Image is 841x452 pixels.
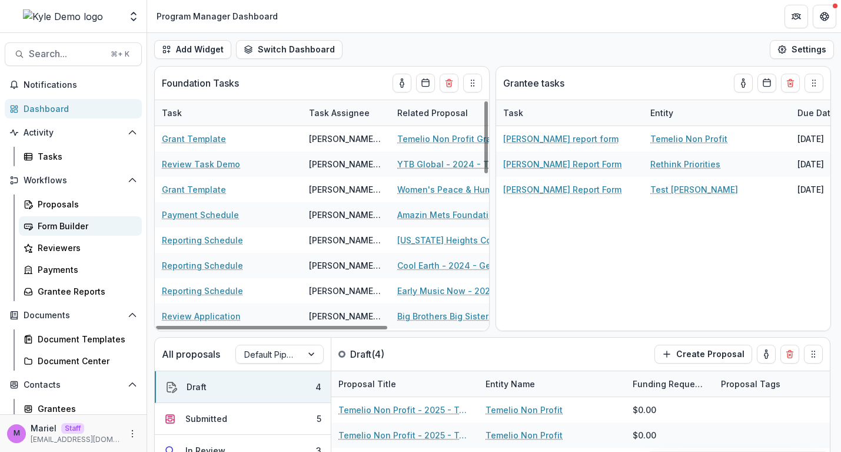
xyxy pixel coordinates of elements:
[338,429,471,441] a: Temelio Non Profit - 2025 - Temelio General [PERSON_NAME]
[331,371,478,397] div: Proposal Title
[162,183,226,196] a: Grant Template
[38,242,132,254] div: Reviewers
[633,429,656,441] div: $0.00
[757,345,776,364] button: toggle-assigned-to-me
[19,147,142,166] a: Tasks
[463,74,482,93] button: Drag
[315,381,321,393] div: 4
[162,285,243,297] a: Reporting Schedule
[496,100,643,126] div: Task
[38,285,132,298] div: Grantee Reports
[804,345,823,364] button: Drag
[654,345,752,364] button: Create Proposal
[125,427,139,441] button: More
[5,306,142,325] button: Open Documents
[162,310,241,322] a: Review Application
[5,75,142,94] button: Notifications
[397,209,530,221] a: Amazin Mets Foundation Inc - 2024 - General grant application
[162,158,240,170] a: Review Task Demo
[416,74,435,93] button: Calendar
[397,259,530,272] a: Cool Earth - 2024 - General grant application
[643,100,790,126] div: Entity
[626,371,714,397] div: Funding Requested
[24,311,123,321] span: Documents
[309,310,383,322] div: [PERSON_NAME] <[PERSON_NAME][EMAIL_ADDRESS][DOMAIN_NAME]>
[302,107,377,119] div: Task Assignee
[309,209,383,221] div: [PERSON_NAME] <[PERSON_NAME][EMAIL_ADDRESS][DOMAIN_NAME]>
[805,74,823,93] button: Drag
[785,5,808,28] button: Partners
[236,40,343,59] button: Switch Dashboard
[5,123,142,142] button: Open Activity
[152,8,282,25] nav: breadcrumb
[496,107,530,119] div: Task
[19,282,142,301] a: Grantee Reports
[393,74,411,93] button: toggle-assigned-to-me
[19,329,142,349] a: Document Templates
[478,378,542,390] div: Entity Name
[155,403,331,435] button: Submitted5
[626,378,714,390] div: Funding Requested
[503,158,621,170] a: [PERSON_NAME] Report Form
[162,133,226,145] a: Grant Template
[486,429,563,441] a: Temelio Non Profit
[108,48,132,61] div: ⌘ + K
[714,378,787,390] div: Proposal Tags
[390,100,537,126] div: Related Proposal
[38,220,132,232] div: Form Builder
[31,434,121,445] p: [EMAIL_ADDRESS][DOMAIN_NAME]
[650,158,720,170] a: Rethink Priorities
[155,100,302,126] div: Task
[309,133,383,145] div: [PERSON_NAME] <[PERSON_NAME][EMAIL_ADDRESS][DOMAIN_NAME]>
[23,9,103,24] img: Kyle Demo logo
[5,375,142,394] button: Open Contacts
[650,133,727,145] a: Temelio Non Profit
[14,430,20,437] div: Mariel
[38,402,132,415] div: Grantees
[125,5,142,28] button: Open entity switcher
[19,399,142,418] a: Grantees
[19,194,142,214] a: Proposals
[390,107,475,119] div: Related Proposal
[317,413,321,425] div: 5
[397,234,530,246] a: [US_STATE] Heights Community Choir - 2024 - General grant application
[19,351,142,371] a: Document Center
[162,259,243,272] a: Reporting Schedule
[157,10,278,22] div: Program Manager Dashboard
[780,345,799,364] button: Delete card
[19,260,142,279] a: Payments
[29,48,104,60] span: Search...
[38,355,132,367] div: Document Center
[5,99,142,118] a: Dashboard
[633,404,656,416] div: $0.00
[309,285,383,297] div: [PERSON_NAME] <[PERSON_NAME][EMAIL_ADDRESS][DOMAIN_NAME]>
[185,413,227,425] div: Submitted
[155,107,189,119] div: Task
[781,74,800,93] button: Delete card
[770,40,834,59] button: Settings
[19,216,142,236] a: Form Builder
[397,183,530,196] a: Women's Peace & Humanitarian Fund - 2024 - Temelio General [PERSON_NAME]
[155,371,331,403] button: Draft4
[24,103,132,115] div: Dashboard
[38,263,132,276] div: Payments
[397,285,530,297] a: Early Music Now - 2024 - General grant application
[650,183,738,196] a: Test [PERSON_NAME]
[757,74,776,93] button: Calendar
[24,80,137,90] span: Notifications
[162,209,239,221] a: Payment Schedule
[397,310,530,322] a: Big Brothers Big Sisters of WNC - 2024 - Temelio General [PERSON_NAME]
[162,76,239,90] p: Foundation Tasks
[309,183,383,196] div: [PERSON_NAME] <[PERSON_NAME][EMAIL_ADDRESS][DOMAIN_NAME]>
[38,198,132,210] div: Proposals
[309,158,383,170] div: [PERSON_NAME] <[PERSON_NAME][EMAIL_ADDRESS][DOMAIN_NAME]>
[486,404,563,416] a: Temelio Non Profit
[24,128,123,138] span: Activity
[187,381,207,393] div: Draft
[309,259,383,272] div: [PERSON_NAME] <[PERSON_NAME][EMAIL_ADDRESS][DOMAIN_NAME]>
[503,133,619,145] a: [PERSON_NAME] report form
[478,371,626,397] div: Entity Name
[38,333,132,345] div: Document Templates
